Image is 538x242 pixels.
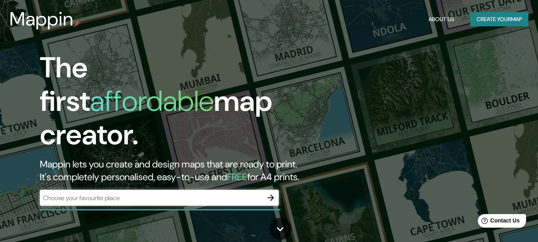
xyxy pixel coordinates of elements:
h5: FREE [227,171,247,183]
h2: Mappin lets you create and design maps that are ready to print. It's completely personalised, eas... [40,158,309,183]
input: Choose your favourite place [40,193,263,203]
button: Create yourmap [470,12,528,27]
iframe: Help widget launcher [467,211,529,233]
h3: Mappin [10,8,74,30]
img: mappin-pin [74,21,80,27]
h1: The first map creator. [40,51,309,158]
h1: affordable [90,83,214,120]
button: About Us [425,12,458,27]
